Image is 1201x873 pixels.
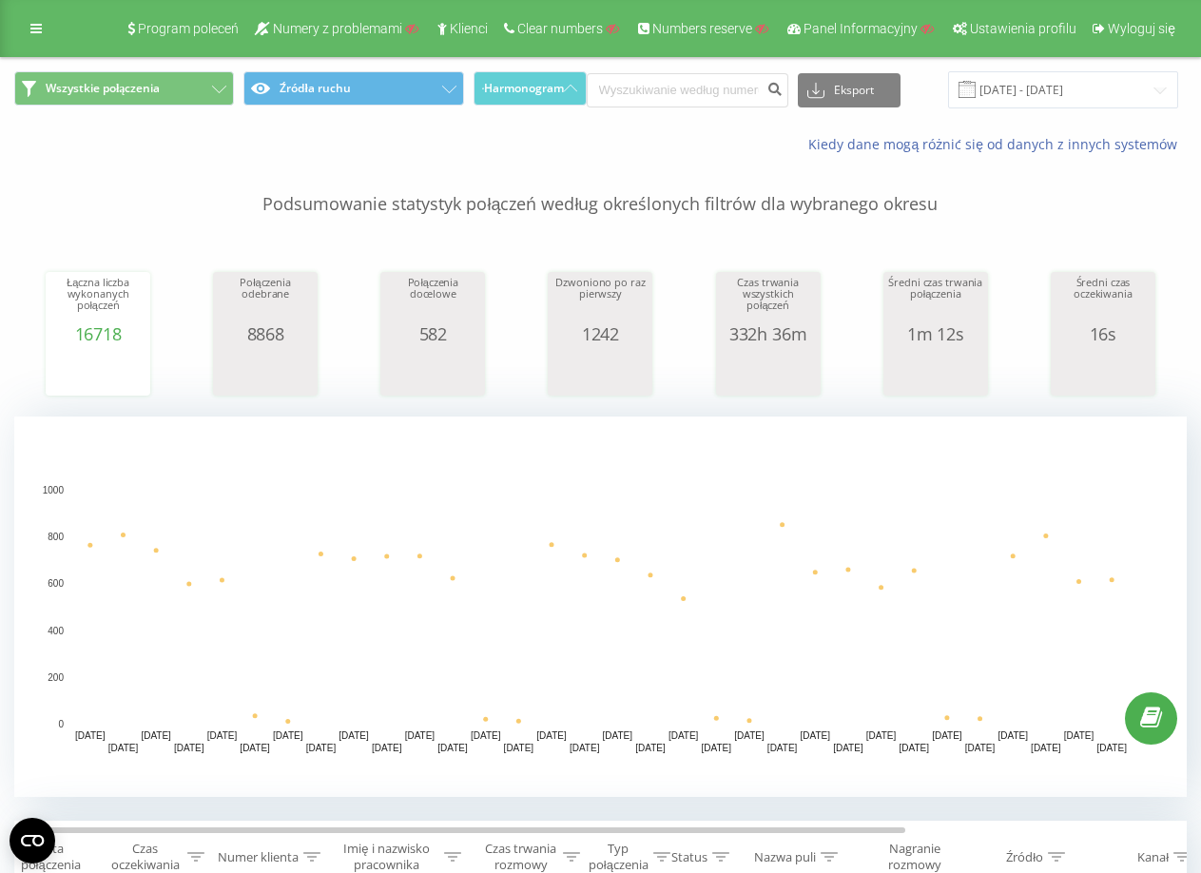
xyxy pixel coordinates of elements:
span: Panel Informacyjny [804,21,918,36]
text: 0 [58,719,64,729]
text: [DATE] [635,743,666,753]
svg: A chart. [552,343,648,400]
text: [DATE] [306,743,337,753]
div: Kanał [1137,849,1169,865]
text: [DATE] [437,743,468,753]
text: [DATE] [932,730,962,741]
text: [DATE] [108,743,139,753]
text: [DATE] [899,743,929,753]
text: [DATE] [536,730,567,741]
text: 600 [48,579,64,590]
div: 1m 12s [888,324,983,343]
span: Clear numbers [517,21,603,36]
p: Podsumowanie statystyk połączeń według określonych filtrów dla wybranego okresu [14,154,1187,217]
div: Łączna liczba wykonanych połączeń [50,277,145,324]
text: [DATE] [866,730,897,741]
svg: A chart. [14,417,1187,797]
button: Źródła ruchu [243,71,463,106]
text: [DATE] [702,743,732,753]
span: Numery z problemami [273,21,402,36]
text: [DATE] [734,730,765,741]
button: Eksport [798,73,901,107]
button: Wszystkie połączenia [14,71,234,106]
text: [DATE] [801,730,831,741]
span: Program poleceń [138,21,239,36]
div: Dzwoniono po raz pierwszy [552,277,648,324]
div: Numer klienta [218,849,299,865]
text: [DATE] [965,743,996,753]
text: 1000 [43,485,65,495]
text: [DATE] [273,730,303,741]
svg: A chart. [385,343,480,400]
text: [DATE] [372,743,402,753]
svg: A chart. [888,343,983,400]
text: [DATE] [141,730,171,741]
text: [DATE] [504,743,534,753]
span: Klienci [450,21,488,36]
text: [DATE] [471,730,501,741]
text: [DATE] [240,743,270,753]
div: 16718 [50,324,145,343]
text: [DATE] [1096,743,1127,753]
svg: A chart. [1056,343,1151,400]
div: Połączenia docelowe [385,277,480,324]
input: Wyszukiwanie według numeru [587,73,788,107]
text: 200 [48,672,64,683]
text: 800 [48,532,64,542]
text: [DATE] [767,743,798,753]
text: [DATE] [405,730,436,741]
text: [DATE] [75,730,106,741]
svg: A chart. [218,343,313,400]
div: Czas oczekiwania [107,841,183,873]
div: Czas trwania rozmowy [483,841,558,873]
div: 1242 [552,324,648,343]
div: Imię i nazwisko pracownika [334,841,440,873]
text: [DATE] [668,730,699,741]
svg: A chart. [50,343,145,400]
div: 582 [385,324,480,343]
span: Wyloguj się [1108,21,1175,36]
button: Harmonogram [474,71,587,106]
div: Źródło [1006,849,1043,865]
div: Status [671,849,707,865]
a: Kiedy dane mogą różnić się od danych z innych systemów [808,135,1187,153]
span: Wszystkie połączenia [46,81,160,96]
div: 8868 [218,324,313,343]
text: [DATE] [1031,743,1061,753]
div: Średni czas trwania połączenia [888,277,983,324]
text: [DATE] [570,743,600,753]
text: [DATE] [174,743,204,753]
button: Open CMP widget [10,818,55,863]
div: Połączenia odebrane [218,277,313,324]
span: Harmonogram [484,82,564,95]
div: Średni czas oczekiwania [1056,277,1151,324]
div: 332h 36m [721,324,816,343]
text: [DATE] [339,730,369,741]
div: Nazwa puli [754,849,816,865]
text: [DATE] [833,743,863,753]
span: Ustawienia profilu [970,21,1076,36]
text: 400 [48,626,64,636]
text: [DATE] [603,730,633,741]
span: Numbers reserve [652,21,752,36]
div: Typ połączenia [589,841,649,873]
text: [DATE] [998,730,1028,741]
div: 16s [1056,324,1151,343]
text: [DATE] [1064,730,1094,741]
div: Nagranie rozmowy [868,841,960,873]
text: [DATE] [207,730,238,741]
svg: A chart. [721,343,816,400]
div: Czas trwania wszystkich połączeń [721,277,816,324]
